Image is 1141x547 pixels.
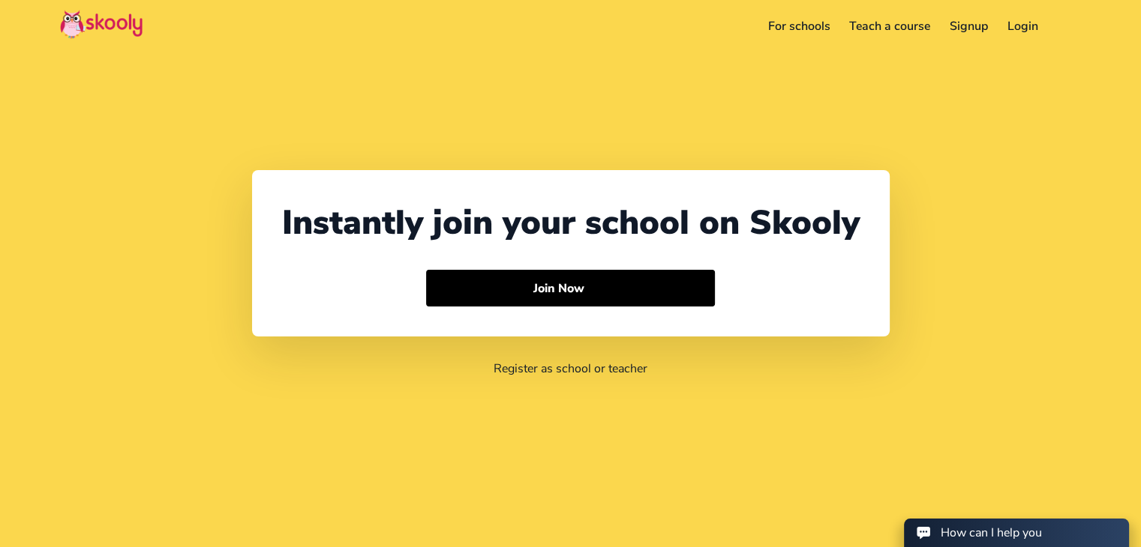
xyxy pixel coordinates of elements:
[940,14,998,38] a: Signup
[998,14,1048,38] a: Login
[426,270,715,307] button: Join Now
[60,10,143,39] img: Skooly
[839,14,940,38] a: Teach a course
[758,14,840,38] a: For schools
[282,200,860,246] div: Instantly join your school on Skooly
[494,360,647,377] a: Register as school or teacher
